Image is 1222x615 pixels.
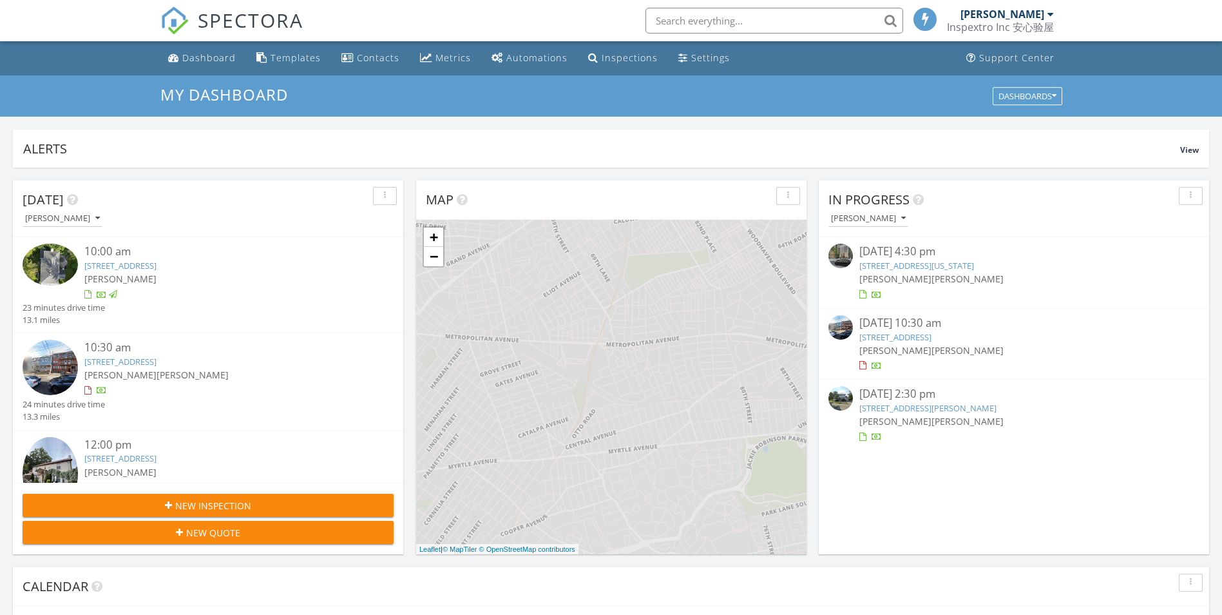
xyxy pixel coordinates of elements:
[998,92,1056,101] div: Dashboards
[435,52,471,64] div: Metrics
[859,402,997,414] a: [STREET_ADDRESS][PERSON_NAME]
[84,437,363,453] div: 12:00 pm
[23,210,102,228] button: [PERSON_NAME]
[828,191,910,208] span: In Progress
[23,437,394,539] a: 12:00 pm [STREET_ADDRESS] [PERSON_NAME] 12 minutes drive time 5.1 miles
[23,314,105,326] div: 13.1 miles
[175,499,251,512] span: New Inspection
[583,46,663,70] a: Inspections
[859,386,1169,402] div: [DATE] 2:30 pm
[506,52,568,64] div: Automations
[23,140,1180,157] div: Alerts
[84,466,157,478] span: [PERSON_NAME]
[84,260,157,271] a: [STREET_ADDRESS]
[993,87,1062,105] button: Dashboards
[23,437,78,511] img: 9565986%2Fcover_photos%2FULzC9pE4hHImjAmPKZik%2Fsmall.jpg
[859,244,1169,260] div: [DATE] 4:30 pm
[828,210,908,228] button: [PERSON_NAME]
[479,545,575,553] a: © OpenStreetMap contributors
[84,273,157,285] span: [PERSON_NAME]
[961,46,1060,70] a: Support Center
[84,356,157,367] a: [STREET_ADDRESS]
[859,273,931,285] span: [PERSON_NAME]
[84,340,363,356] div: 10:30 am
[831,214,906,223] div: [PERSON_NAME]
[163,46,241,70] a: Dashboard
[357,52,399,64] div: Contacts
[23,302,105,314] div: 23 minutes drive time
[23,521,394,544] button: New Quote
[828,244,1199,301] a: [DATE] 4:30 pm [STREET_ADDRESS][US_STATE] [PERSON_NAME][PERSON_NAME]
[182,52,236,64] div: Dashboard
[84,453,157,464] a: [STREET_ADDRESS]
[23,398,105,411] div: 24 minutes drive time
[979,52,1055,64] div: Support Center
[828,315,1199,373] a: [DATE] 10:30 am [STREET_ADDRESS] [PERSON_NAME][PERSON_NAME]
[691,52,730,64] div: Settings
[931,273,1004,285] span: [PERSON_NAME]
[271,52,321,64] div: Templates
[23,494,394,517] button: New Inspection
[828,315,853,340] img: streetview
[336,46,405,70] a: Contacts
[25,214,100,223] div: [PERSON_NAME]
[23,244,394,326] a: 10:00 am [STREET_ADDRESS] [PERSON_NAME] 23 minutes drive time 13.1 miles
[828,386,1199,444] a: [DATE] 2:30 pm [STREET_ADDRESS][PERSON_NAME] [PERSON_NAME][PERSON_NAME]
[960,8,1044,21] div: [PERSON_NAME]
[828,386,853,411] img: streetview
[443,545,477,553] a: © MapTiler
[415,46,476,70] a: Metrics
[419,545,441,553] a: Leaflet
[160,84,288,105] span: My Dashboard
[424,228,443,247] a: Zoom in
[23,191,64,208] span: [DATE]
[859,260,974,271] a: [STREET_ADDRESS][US_STATE]
[186,526,240,540] span: New Quote
[931,415,1004,427] span: [PERSON_NAME]
[23,244,78,286] img: 9572540%2Fcover_photos%2FdZ3kkgLSzgUB02fO0RJB%2Fsmall.jpg
[23,411,105,423] div: 13.3 miles
[947,21,1054,34] div: Inspextro Inc 安心验屋
[859,331,931,343] a: [STREET_ADDRESS]
[645,8,903,34] input: Search everything...
[157,369,229,381] span: [PERSON_NAME]
[1180,144,1199,155] span: View
[931,344,1004,356] span: [PERSON_NAME]
[673,46,735,70] a: Settings
[859,415,931,427] span: [PERSON_NAME]
[198,6,303,34] span: SPECTORA
[84,369,157,381] span: [PERSON_NAME]
[23,340,394,424] a: 10:30 am [STREET_ADDRESS] [PERSON_NAME][PERSON_NAME] 24 minutes drive time 13.3 miles
[84,244,363,260] div: 10:00 am
[416,544,578,555] div: |
[424,247,443,266] a: Zoom out
[828,244,853,268] img: streetview
[23,578,88,595] span: Calendar
[486,46,573,70] a: Automations (Basic)
[859,315,1169,331] div: [DATE] 10:30 am
[602,52,658,64] div: Inspections
[23,340,78,395] img: streetview
[859,344,931,356] span: [PERSON_NAME]
[160,6,189,35] img: The Best Home Inspection Software - Spectora
[251,46,326,70] a: Templates
[426,191,453,208] span: Map
[160,17,303,44] a: SPECTORA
